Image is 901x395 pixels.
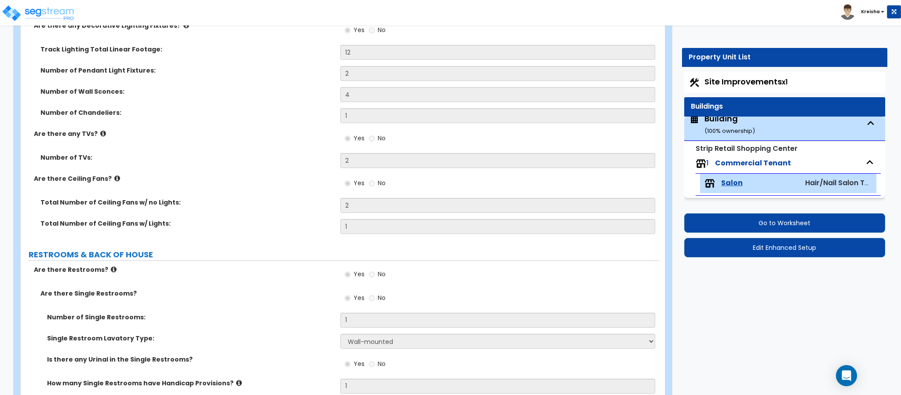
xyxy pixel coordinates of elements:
[378,270,386,278] span: No
[111,266,117,273] i: click for more info!
[369,134,375,143] input: No
[354,359,365,368] span: Yes
[369,359,375,369] input: No
[345,134,350,143] input: Yes
[704,178,715,189] img: tenants.png
[354,26,365,34] span: Yes
[354,179,365,187] span: Yes
[40,108,334,117] label: Number of Chandeliers:
[782,77,788,87] small: x1
[236,380,242,386] i: click for more info!
[100,130,106,137] i: click for more info!
[1,4,76,22] img: logo_pro_r.png
[378,26,386,34] span: No
[40,289,334,298] label: Are there Single Restrooms?
[40,153,334,162] label: Number of TVs:
[34,265,334,274] label: Are there Restrooms?
[689,52,881,62] div: Property Unit List
[378,134,386,143] span: No
[689,113,700,124] img: building.svg
[704,127,755,135] small: ( 100 % ownership)
[696,158,706,169] img: tenants.png
[689,113,755,135] span: Building
[805,178,886,188] span: Hair/Nail Salon Tenant
[696,143,798,154] small: Strip Retail Shopping Center
[354,134,365,143] span: Yes
[354,293,365,302] span: Yes
[706,158,709,168] span: 1
[704,113,755,135] div: Building
[840,4,855,20] img: avatar.png
[34,129,334,138] label: Are there any TVs?
[40,66,334,75] label: Number of Pendant Light Fixtures:
[345,179,350,188] input: Yes
[345,359,350,369] input: Yes
[836,365,857,386] div: Open Intercom Messenger
[40,87,334,96] label: Number of Wall Sconces:
[40,198,334,207] label: Total Number of Ceiling Fans w/ no Lights:
[715,158,791,168] span: Commercial Tenant
[40,45,334,54] label: Track Lighting Total Linear Footage:
[183,22,189,29] i: click for more info!
[345,26,350,35] input: Yes
[47,379,334,388] label: How many Single Restrooms have Handicap Provisions?
[34,174,334,183] label: Are there Ceiling Fans?
[684,213,885,233] button: Go to Worksheet
[47,334,334,343] label: Single Restroom Lavatory Type:
[378,359,386,368] span: No
[40,219,334,228] label: Total Number of Ceiling Fans w/ Lights:
[369,270,375,279] input: No
[47,355,334,364] label: Is there any Urinal in the Single Restrooms?
[689,77,700,88] img: Construction.png
[345,270,350,279] input: Yes
[29,249,660,260] label: RESTROOMS & BACK OF HOUSE
[47,313,334,322] label: Number of Single Restrooms:
[721,178,743,188] span: Salon
[369,26,375,35] input: No
[684,238,885,257] button: Edit Enhanced Setup
[369,179,375,188] input: No
[704,76,788,87] span: Site Improvements
[691,102,879,112] div: Buildings
[378,293,386,302] span: No
[861,8,880,15] b: Kreisha
[34,21,334,30] label: Are there any Decorative Lighting Fixtures?
[114,175,120,182] i: click for more info!
[345,293,350,303] input: Yes
[369,293,375,303] input: No
[378,179,386,187] span: No
[354,270,365,278] span: Yes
